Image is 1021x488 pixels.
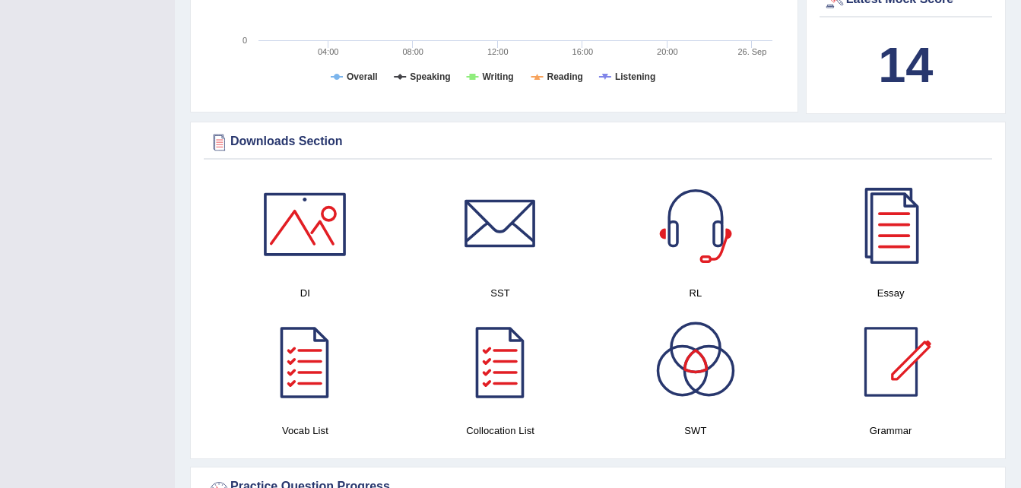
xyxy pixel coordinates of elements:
text: 0 [243,36,247,45]
h4: Grammar [801,423,981,439]
text: 04:00 [318,47,339,56]
h4: SWT [606,423,786,439]
h4: Essay [801,285,981,301]
h4: Vocab List [215,423,395,439]
tspan: Speaking [410,71,450,82]
tspan: Writing [482,71,513,82]
tspan: Listening [615,71,655,82]
h4: RL [606,285,786,301]
h4: Collocation List [411,423,591,439]
tspan: Reading [547,71,583,82]
text: 20:00 [657,47,678,56]
text: 16:00 [572,47,594,56]
text: 08:00 [402,47,423,56]
h4: DI [215,285,395,301]
tspan: 26. Sep [737,47,766,56]
tspan: Overall [347,71,378,82]
div: Downloads Section [208,131,988,154]
h4: SST [411,285,591,301]
b: 14 [878,37,933,93]
text: 12:00 [487,47,509,56]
